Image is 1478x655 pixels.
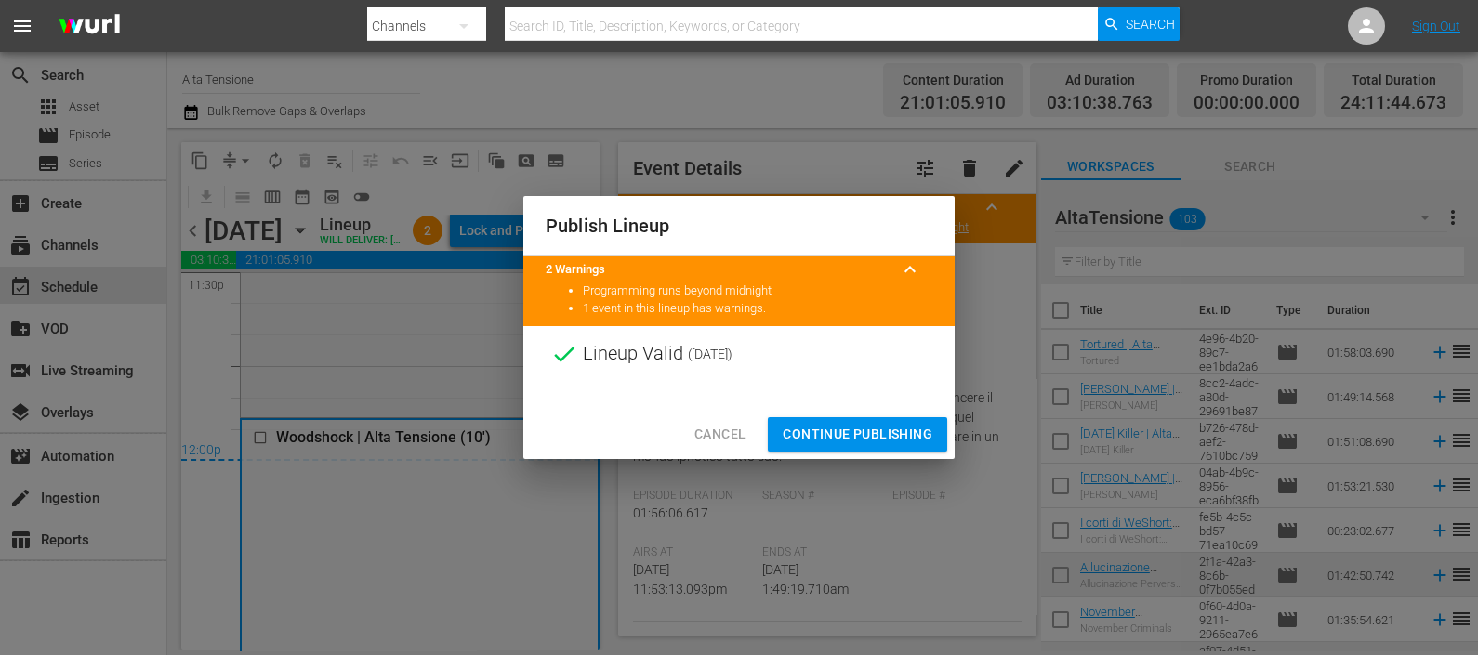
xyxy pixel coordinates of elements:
[688,340,732,368] span: ( [DATE] )
[546,211,932,241] h2: Publish Lineup
[1126,7,1175,41] span: Search
[694,423,746,446] span: Cancel
[888,247,932,292] button: keyboard_arrow_up
[768,417,947,452] button: Continue Publishing
[1412,19,1460,33] a: Sign Out
[899,258,921,281] span: keyboard_arrow_up
[583,282,932,300] li: Programming runs beyond midnight
[583,300,932,318] li: 1 event in this lineup has warnings.
[546,261,888,279] title: 2 Warnings
[783,423,932,446] span: Continue Publishing
[680,417,760,452] button: Cancel
[11,15,33,37] span: menu
[523,326,955,382] div: Lineup Valid
[45,5,134,48] img: ans4CAIJ8jUAAAAAAAAAAAAAAAAAAAAAAAAgQb4GAAAAAAAAAAAAAAAAAAAAAAAAJMjXAAAAAAAAAAAAAAAAAAAAAAAAgAT5G...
